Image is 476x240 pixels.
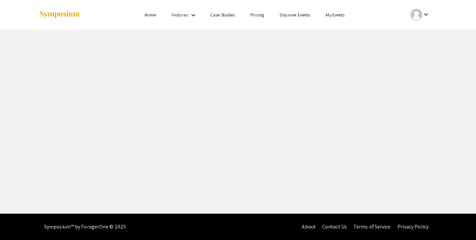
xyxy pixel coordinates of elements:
[404,7,437,22] button: Expand account dropdown
[145,12,156,18] a: Home
[302,223,316,230] a: About
[280,12,310,18] a: Discover Events
[172,12,188,18] a: Features
[189,11,197,19] mat-icon: Expand Features list
[322,223,347,230] a: Contact Us
[397,223,429,230] a: Privacy Policy
[326,12,345,18] a: My Events
[210,12,235,18] a: Case Studies
[39,10,80,19] img: Symposium by ForagerOne
[250,12,264,18] a: Pricing
[44,214,126,240] div: Symposium™ by ForagerOne © 2025
[422,11,430,18] mat-icon: Expand account dropdown
[353,223,391,230] a: Terms of Service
